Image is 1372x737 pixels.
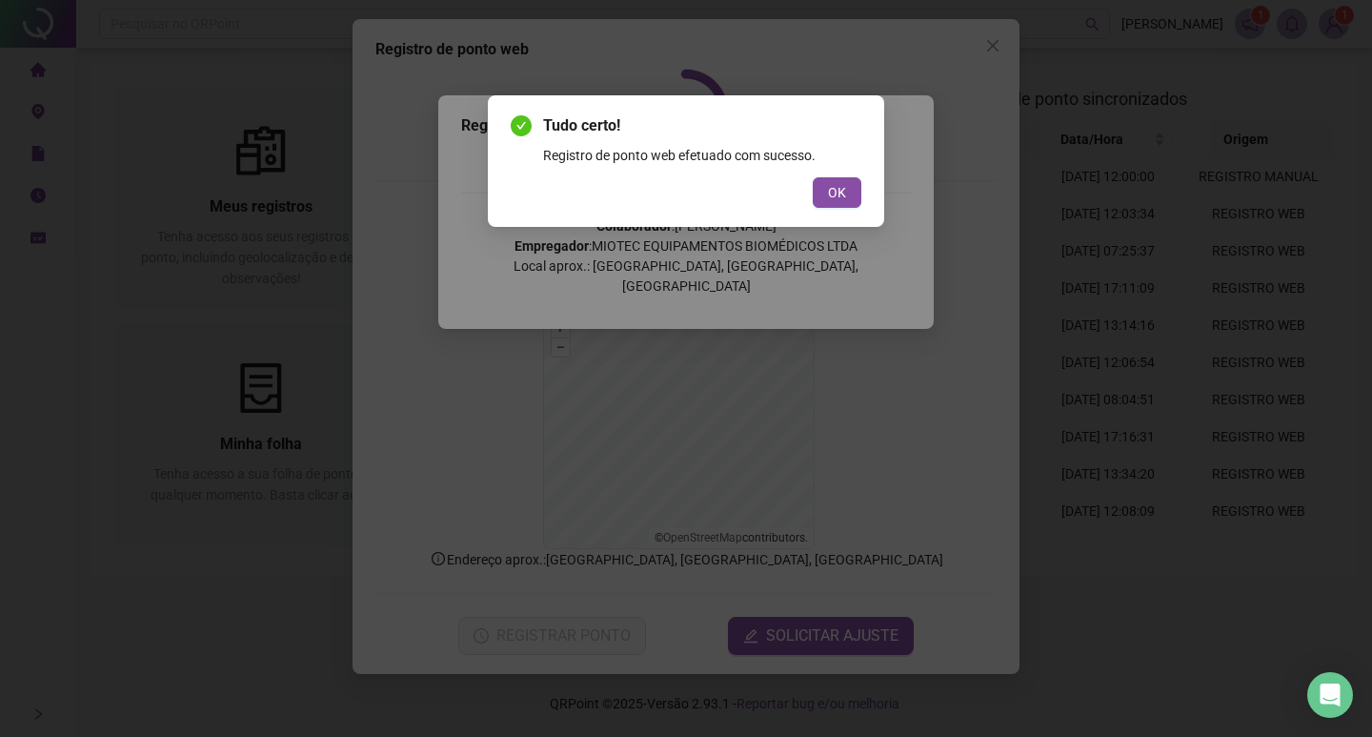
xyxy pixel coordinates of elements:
[1307,672,1353,718] div: Open Intercom Messenger
[511,115,532,136] span: check-circle
[813,177,861,208] button: OK
[543,114,861,137] span: Tudo certo!
[828,182,846,203] span: OK
[543,145,861,166] div: Registro de ponto web efetuado com sucesso.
